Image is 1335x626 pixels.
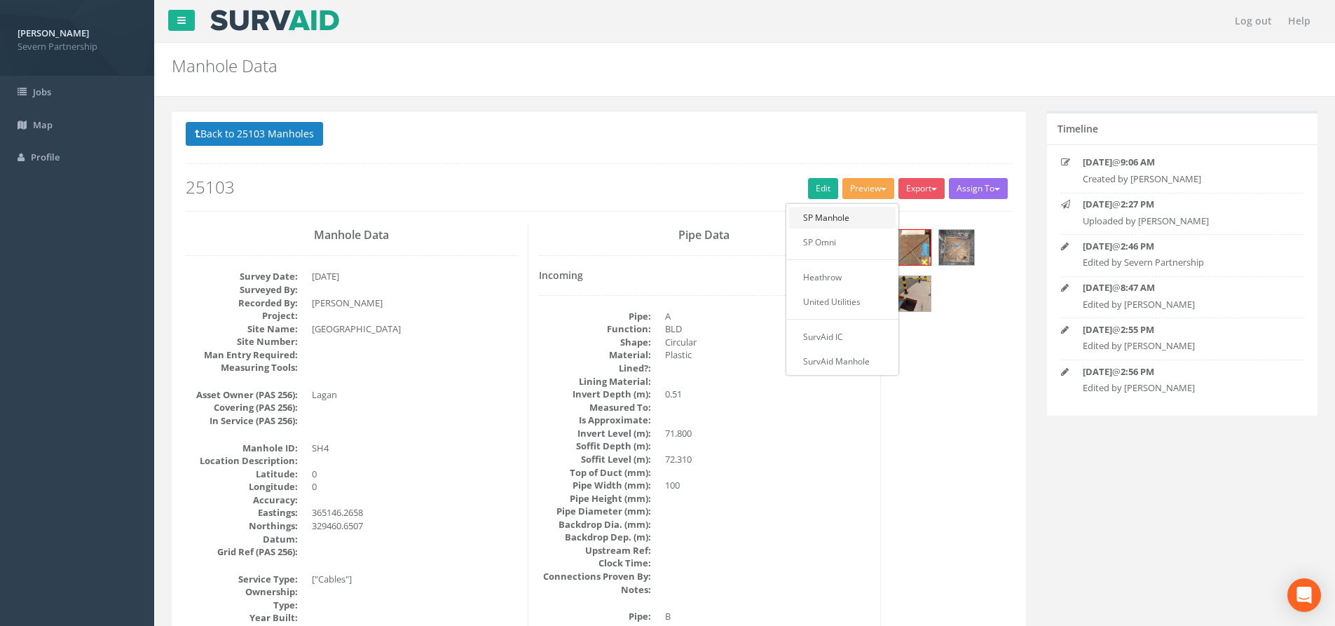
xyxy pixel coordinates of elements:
[949,178,1008,199] button: Assign To
[539,322,651,336] dt: Function:
[539,570,651,583] dt: Connections Proven By:
[1083,156,1112,168] strong: [DATE]
[186,454,298,468] dt: Location Description:
[1121,240,1154,252] strong: 2:46 PM
[186,297,298,310] dt: Recorded By:
[312,297,517,310] dd: [PERSON_NAME]
[1083,156,1282,169] p: @
[312,480,517,494] dd: 0
[33,86,51,98] span: Jobs
[665,453,870,466] dd: 72.310
[186,229,517,242] h3: Manhole Data
[808,178,838,199] a: Edit
[1121,323,1154,336] strong: 2:55 PM
[186,348,298,362] dt: Man Entry Required:
[312,468,517,481] dd: 0
[1083,381,1282,395] p: Edited by [PERSON_NAME]
[1083,365,1282,379] p: @
[539,362,651,375] dt: Lined?:
[186,283,298,297] dt: Surveyed By:
[1083,281,1112,294] strong: [DATE]
[186,599,298,612] dt: Type:
[186,480,298,494] dt: Longitude:
[539,492,651,505] dt: Pipe Height (mm):
[186,506,298,519] dt: Eastings:
[539,388,651,401] dt: Invert Depth (m):
[539,310,651,323] dt: Pipe:
[1121,198,1154,210] strong: 2:27 PM
[1083,323,1282,336] p: @
[1083,298,1282,311] p: Edited by [PERSON_NAME]
[186,388,298,402] dt: Asset Owner (PAS 256):
[539,440,651,453] dt: Soffit Depth (m):
[186,519,298,533] dt: Northings:
[1083,281,1282,294] p: @
[186,178,1012,196] h2: 25103
[1287,578,1321,612] div: Open Intercom Messenger
[312,442,517,455] dd: SH4
[539,414,651,427] dt: Is Approximate:
[1083,240,1282,253] p: @
[789,207,896,229] a: SP Manhole
[539,518,651,531] dt: Backdrop Dia. (mm):
[539,427,651,440] dt: Invert Level (m):
[1083,365,1112,378] strong: [DATE]
[312,519,517,533] dd: 329460.6507
[665,610,870,623] dd: B
[186,494,298,507] dt: Accuracy:
[312,270,517,283] dd: [DATE]
[186,309,298,322] dt: Project:
[539,583,651,597] dt: Notes:
[789,231,896,253] a: SP Omni
[898,178,945,199] button: Export
[18,23,137,53] a: [PERSON_NAME] Severn Partnership
[1057,123,1098,134] h5: Timeline
[665,427,870,440] dd: 71.800
[186,585,298,599] dt: Ownership:
[186,335,298,348] dt: Site Number:
[539,270,870,280] h4: Incoming
[539,544,651,557] dt: Upstream Ref:
[1121,156,1155,168] strong: 9:06 AM
[896,276,931,311] img: f58de2ba-b1b7-5c50-2aef-dff4680ad878_380aa913-888e-a3af-4377-d64a63a3b355_thumb.jpg
[186,545,298,559] dt: Grid Ref (PAS 256):
[539,336,651,349] dt: Shape:
[539,505,651,518] dt: Pipe Diameter (mm):
[186,442,298,455] dt: Manhole ID:
[789,351,896,372] a: SurvAid Manhole
[539,453,651,466] dt: Soffit Level (m):
[1083,339,1282,353] p: Edited by [PERSON_NAME]
[312,506,517,519] dd: 365146.2658
[665,322,870,336] dd: BLD
[312,322,517,336] dd: [GEOGRAPHIC_DATA]
[186,414,298,428] dt: In Service (PAS 256):
[1083,240,1112,252] strong: [DATE]
[539,375,651,388] dt: Lining Material:
[1121,281,1155,294] strong: 8:47 AM
[939,230,974,265] img: f58de2ba-b1b7-5c50-2aef-dff4680ad878_411231e7-9972-f155-7b6e-38dc2b903519_thumb.jpg
[665,388,870,401] dd: 0.51
[665,336,870,349] dd: Circular
[186,468,298,481] dt: Latitude:
[665,310,870,323] dd: A
[789,266,896,288] a: Heathrow
[1083,215,1282,228] p: Uploaded by [PERSON_NAME]
[539,229,870,242] h3: Pipe Data
[1083,323,1112,336] strong: [DATE]
[665,348,870,362] dd: Plastic
[186,361,298,374] dt: Measuring Tools:
[312,573,517,586] dd: ["Cables"]
[539,401,651,414] dt: Measured To:
[896,230,931,265] img: f58de2ba-b1b7-5c50-2aef-dff4680ad878_02499d37-0d5e-3d6c-118c-f1bac56544b4_thumb.jpg
[186,322,298,336] dt: Site Name:
[1121,365,1154,378] strong: 2:56 PM
[539,466,651,479] dt: Top of Duct (mm):
[1083,256,1282,269] p: Edited by Severn Partnership
[789,326,896,348] a: SurvAid IC
[186,122,323,146] button: Back to 25103 Manholes
[186,270,298,283] dt: Survey Date:
[539,557,651,570] dt: Clock Time:
[18,40,137,53] span: Severn Partnership
[186,533,298,546] dt: Datum:
[1083,172,1282,186] p: Created by [PERSON_NAME]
